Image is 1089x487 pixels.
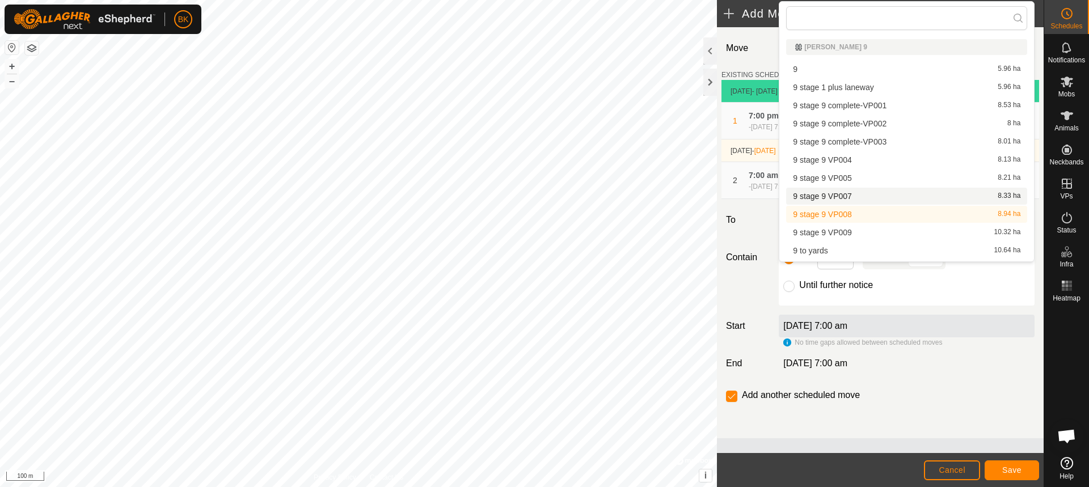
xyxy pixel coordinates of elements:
[749,181,799,192] div: -
[1002,465,1022,475] span: Save
[721,319,774,333] label: Start
[786,61,1027,78] li: 9
[721,251,774,264] label: Contain
[795,338,942,346] span: No time gaps allowed between scheduled moves
[178,14,189,26] span: BK
[25,41,39,55] button: Map Layers
[752,147,776,155] span: -
[5,41,19,54] button: Reset Map
[749,122,799,132] div: -
[314,472,356,482] a: Privacy Policy
[721,70,797,80] label: EXISTING SCHEDULES
[783,321,847,331] label: [DATE] 7:00 am
[1007,120,1020,128] span: 8 ha
[786,224,1027,241] li: 9 stage 9 VP009
[704,471,707,480] span: i
[1049,159,1083,166] span: Neckbands
[1057,227,1076,234] span: Status
[1050,419,1084,453] div: Open chat
[1053,295,1080,302] span: Heatmap
[786,151,1027,168] li: 9 stage 9 VP004
[749,171,778,180] span: 7:00 am
[924,460,980,480] button: Cancel
[786,242,1027,259] li: 9 to yards
[994,247,1021,255] span: 10.64 ha
[786,133,1027,150] li: 9 stage 9 complete-VP003
[1058,91,1075,98] span: Mobs
[1048,57,1085,63] span: Notifications
[998,83,1020,91] span: 5.96 ha
[793,65,797,73] span: 9
[1050,23,1082,29] span: Schedules
[985,460,1039,480] button: Save
[793,101,887,109] span: 9 stage 9 complete-VP001
[1054,125,1079,132] span: Animals
[724,7,987,20] h2: Add Move
[998,210,1020,218] span: 8.94 ha
[751,183,799,190] span: [DATE] 7:00 am
[998,138,1020,146] span: 8.01 ha
[786,260,1027,277] li: 9-VP001
[998,101,1020,109] span: 8.53 ha
[786,115,1027,132] li: 9 stage 9 complete-VP002
[733,176,737,185] span: 2
[793,228,852,236] span: 9 stage 9 VP009
[994,228,1021,236] span: 10.32 ha
[786,97,1027,114] li: 9 stage 9 complete-VP001
[742,391,860,400] label: Add another scheduled move
[1060,261,1073,268] span: Infra
[998,192,1020,200] span: 8.33 ha
[793,247,828,255] span: 9 to yards
[793,138,887,146] span: 9 stage 9 complete-VP003
[793,83,873,91] span: 9 stage 1 plus laneway
[783,358,847,368] span: [DATE] 7:00 am
[749,111,779,120] span: 7:00 pm
[754,147,776,155] span: [DATE]
[5,60,19,73] button: +
[786,79,1027,96] li: 9 stage 1 plus laneway
[721,36,774,61] label: Move
[370,472,403,482] a: Contact Us
[752,87,778,95] span: - [DATE]
[786,206,1027,223] li: 9 stage 9 VP008
[998,65,1020,73] span: 5.96 ha
[786,188,1027,205] li: 9 stage 9 VP007
[14,9,155,29] img: Gallagher Logo
[786,170,1027,187] li: 9 stage 9 VP005
[721,357,774,370] label: End
[779,35,1034,422] ul: Option List
[998,156,1020,164] span: 8.13 ha
[751,123,799,131] span: [DATE] 7:00 am
[5,74,19,88] button: –
[795,44,1018,50] div: [PERSON_NAME] 9
[731,147,752,155] span: [DATE]
[731,87,752,95] span: [DATE]
[793,156,852,164] span: 9 stage 9 VP004
[939,465,965,475] span: Cancel
[721,208,774,232] label: To
[998,174,1020,182] span: 8.21 ha
[793,120,887,128] span: 9 stage 9 complete-VP002
[793,174,852,182] span: 9 stage 9 VP005
[1044,452,1089,484] a: Help
[1060,473,1074,480] span: Help
[793,192,852,200] span: 9 stage 9 VP007
[699,469,712,482] button: i
[733,116,737,125] span: 1
[1060,193,1073,200] span: VPs
[799,281,873,290] label: Until further notice
[793,210,852,218] span: 9 stage 9 VP008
